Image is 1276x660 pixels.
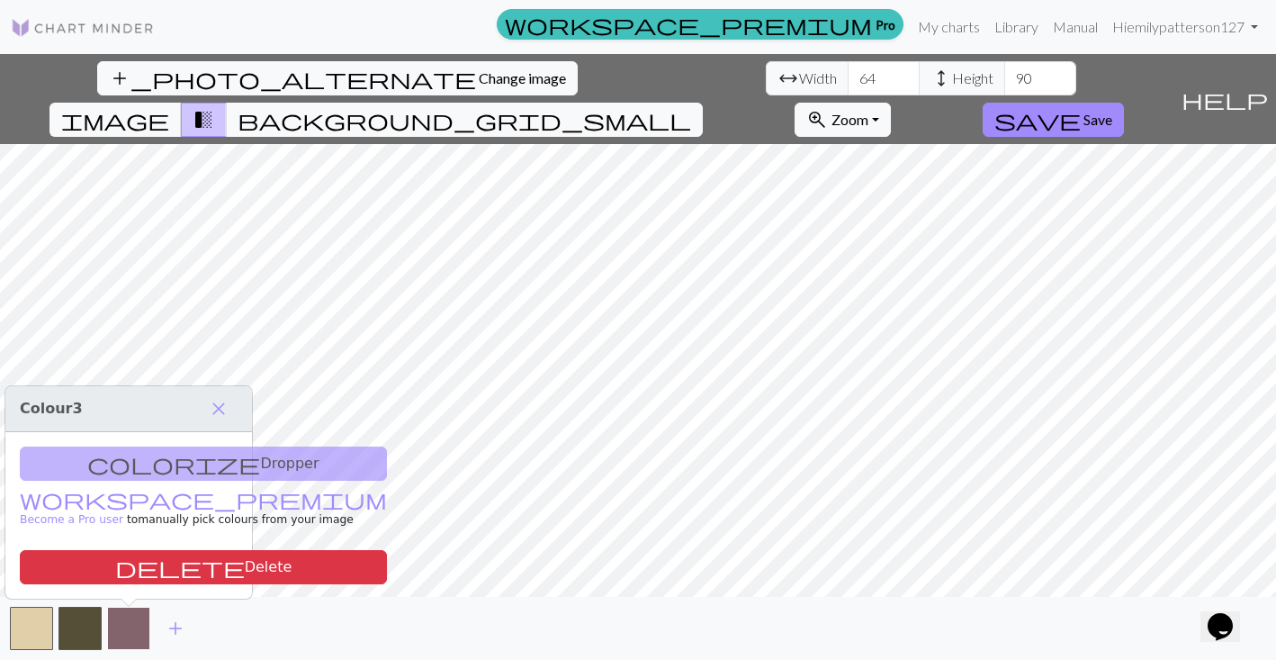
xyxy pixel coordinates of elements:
span: workspace_premium [505,12,872,37]
span: save [994,107,1081,132]
button: Help [1173,54,1276,144]
span: Colour 3 [20,400,83,417]
a: Library [987,9,1046,45]
span: delete [115,555,245,580]
button: Add color [153,611,198,646]
span: close [208,396,229,421]
button: Delete color [20,550,387,584]
a: Manual [1046,9,1105,45]
button: Change image [97,61,578,95]
small: to manually pick colours from your image [20,494,387,526]
span: Change image [479,69,566,86]
span: Zoom [831,111,868,128]
span: arrow_range [777,66,799,91]
a: Pro [497,9,903,40]
span: Save [1083,111,1112,128]
iframe: chat widget [1200,588,1258,642]
span: background_grid_small [238,107,691,132]
span: add [165,616,186,641]
span: height [930,66,952,91]
span: zoom_in [806,107,828,132]
span: help [1182,86,1268,112]
span: add_photo_alternate [109,66,476,91]
a: Become a Pro user [20,494,387,526]
span: workspace_premium [20,486,387,511]
img: Logo [11,17,155,39]
a: My charts [911,9,987,45]
button: Zoom [795,103,891,137]
span: Height [952,68,993,89]
a: Hiemilypatterson127 [1105,9,1265,45]
span: image [61,107,169,132]
button: Save [983,103,1124,137]
span: transition_fade [193,107,214,132]
button: Close [200,393,238,424]
span: Width [799,68,837,89]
